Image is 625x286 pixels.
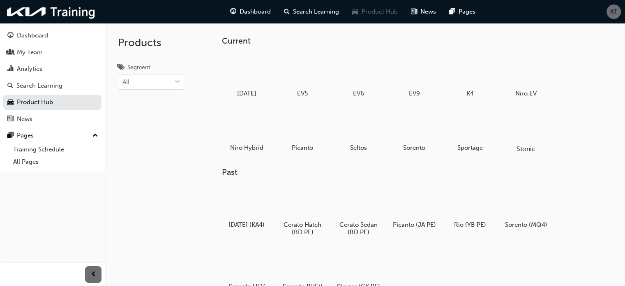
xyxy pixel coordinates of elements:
span: people-icon [7,49,14,56]
span: Search Learning [293,7,339,16]
a: Search Learning [3,78,101,93]
h3: Current [222,36,612,46]
span: pages-icon [449,7,455,17]
h3: Past [222,167,612,177]
h5: [DATE] (KA4) [225,221,268,228]
a: EV9 [390,52,439,100]
span: tags-icon [118,64,124,72]
span: prev-icon [90,270,97,280]
a: [DATE] [222,52,271,100]
a: Sportage [445,107,495,154]
a: Niro Hybrid [222,107,271,154]
h5: Niro Hybrid [225,144,268,151]
h5: Stonic [503,145,549,153]
h5: Cerato Hatch (BD PE) [281,221,324,236]
a: car-iconProduct Hub [346,3,404,20]
a: Cerato Hatch (BD PE) [278,184,327,239]
a: All Pages [10,156,101,168]
span: car-icon [352,7,358,17]
h5: Sportage [449,144,492,151]
span: guage-icon [230,7,236,17]
div: Pages [17,131,34,140]
a: My Team [3,45,101,60]
a: Rio (YB PE) [445,184,495,232]
div: My Team [17,48,43,57]
a: EV6 [334,52,383,100]
a: news-iconNews [404,3,443,20]
a: Analytics [3,61,101,77]
a: K4 [445,52,495,100]
span: News [420,7,436,16]
span: news-icon [411,7,417,17]
h5: EV5 [281,90,324,97]
span: Product Hub [362,7,398,16]
h5: Niro EV [505,90,548,97]
button: KT [607,5,621,19]
a: Picanto [278,107,327,154]
h5: Sorento [393,144,436,151]
h5: K4 [449,90,492,97]
h5: EV6 [337,90,380,97]
button: DashboardMy TeamAnalyticsSearch LearningProduct HubNews [3,26,101,128]
span: down-icon [175,77,180,88]
a: News [3,112,101,127]
span: search-icon [284,7,290,17]
span: search-icon [7,82,13,90]
h5: Seltos [337,144,380,151]
span: up-icon [92,130,98,141]
span: chart-icon [7,65,14,73]
div: News [17,114,32,124]
span: news-icon [7,116,14,123]
a: pages-iconPages [443,3,482,20]
h5: EV9 [393,90,436,97]
h5: Sorento (MQ4) [505,221,548,228]
a: EV5 [278,52,327,100]
a: search-iconSearch Learning [277,3,346,20]
a: [DATE] (KA4) [222,184,271,232]
a: Cerato Sedan (BD PE) [334,184,383,239]
div: Analytics [17,64,42,74]
a: Niro EV [501,52,551,100]
a: Product Hub [3,95,101,110]
a: Picanto (JA PE) [390,184,439,232]
a: Seltos [334,107,383,154]
h2: Products [118,36,184,49]
div: Segment [127,63,150,72]
h5: Picanto [281,144,324,151]
div: All [122,77,129,87]
div: Search Learning [16,81,62,91]
a: Dashboard [3,28,101,43]
span: Dashboard [240,7,271,16]
a: Sorento [390,107,439,154]
span: guage-icon [7,32,14,40]
h5: Cerato Sedan (BD PE) [337,221,380,236]
span: car-icon [7,99,14,106]
span: Pages [459,7,475,16]
h5: Picanto (JA PE) [393,221,436,228]
span: KT [610,7,618,16]
a: Sorento (MQ4) [501,184,551,232]
div: Dashboard [17,31,48,40]
a: Training Schedule [10,143,101,156]
img: kia-training [4,3,99,20]
h5: [DATE] [225,90,268,97]
a: guage-iconDashboard [224,3,277,20]
span: pages-icon [7,132,14,140]
a: Stonic [501,107,551,154]
h5: Rio (YB PE) [449,221,492,228]
button: Pages [3,128,101,143]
